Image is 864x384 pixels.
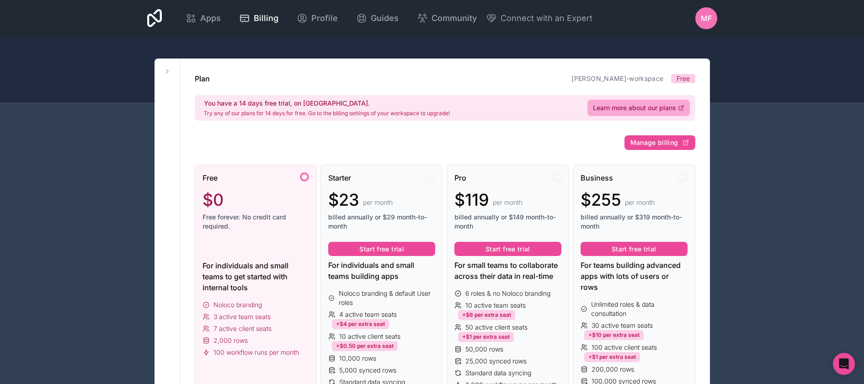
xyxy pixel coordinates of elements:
div: +$6 per extra seat [458,310,515,320]
span: $0 [203,191,224,209]
div: For teams building advanced apps with lots of users or rows [581,260,688,293]
span: 100 active client seats [592,343,657,352]
div: For small teams to collaborate across their data in real-time [454,260,561,282]
span: Billing [254,12,278,25]
span: Business [581,172,613,183]
span: 5,000 synced rows [339,366,396,375]
span: Pro [454,172,466,183]
h1: Plan [195,73,210,84]
span: 10 active team seats [465,301,526,310]
button: Start free trial [328,242,435,256]
span: Apps [200,12,221,25]
a: Guides [349,8,406,28]
span: Free forever. No credit card required. [203,213,309,231]
span: Free [203,172,218,183]
span: 3 active team seats [213,312,271,321]
p: Try any of our plans for 14 days for free. Go to the billing settings of your workspace to upgrade! [204,110,450,117]
div: +$1 per extra seat [584,352,640,362]
span: MF [701,13,712,24]
button: Connect with an Expert [486,12,592,25]
span: Connect with an Expert [501,12,592,25]
a: Learn more about our plans [587,100,690,116]
span: Learn more about our plans [593,103,676,112]
span: $23 [328,191,359,209]
span: Free [677,74,690,83]
span: per month [625,198,655,207]
div: For individuals and small teams building apps [328,260,435,282]
span: billed annually or $149 month-to-month [454,213,561,231]
h2: You have a 14 days free trial, on [GEOGRAPHIC_DATA]. [204,99,450,108]
span: Starter [328,172,351,183]
span: Guides [371,12,399,25]
span: 50,000 rows [465,345,503,354]
span: billed annually or $319 month-to-month [581,213,688,231]
span: $255 [581,191,621,209]
div: +$10 per extra seat [584,330,644,340]
div: +$0.50 per extra seat [332,341,398,351]
a: [PERSON_NAME]-workspace [571,75,663,82]
span: 200,000 rows [592,365,634,374]
span: 100 workflow runs per month [213,348,299,357]
span: Profile [311,12,338,25]
span: $119 [454,191,489,209]
span: Standard data syncing [465,368,531,378]
button: Start free trial [454,242,561,256]
span: per month [493,198,523,207]
span: Noloco branding & default User roles [339,289,435,307]
span: per month [363,198,393,207]
span: Manage billing [630,139,678,147]
span: 30 active team seats [592,321,653,330]
div: +$4 per extra seat [332,319,389,329]
span: billed annually or $29 month-to-month [328,213,435,231]
span: Community [432,12,477,25]
span: 25,000 synced rows [465,357,527,366]
a: Profile [289,8,345,28]
span: Unlimited roles & data consultation [591,300,687,318]
span: 4 active team seats [339,310,397,319]
span: 10 active client seats [339,332,400,341]
span: Noloco branding [213,300,262,309]
span: 6 roles & no Noloco branding [465,289,550,298]
span: 7 active client seats [213,324,272,333]
div: +$1 per extra seat [458,332,514,342]
span: 10,000 rows [339,354,376,363]
a: Billing [232,8,286,28]
a: Community [410,8,484,28]
span: 50 active client seats [465,323,528,332]
span: 2,000 rows [213,336,248,345]
div: Open Intercom Messenger [833,353,855,375]
a: Apps [178,8,228,28]
div: For individuals and small teams to get started with internal tools [203,260,309,293]
button: Manage billing [624,135,695,150]
button: Start free trial [581,242,688,256]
